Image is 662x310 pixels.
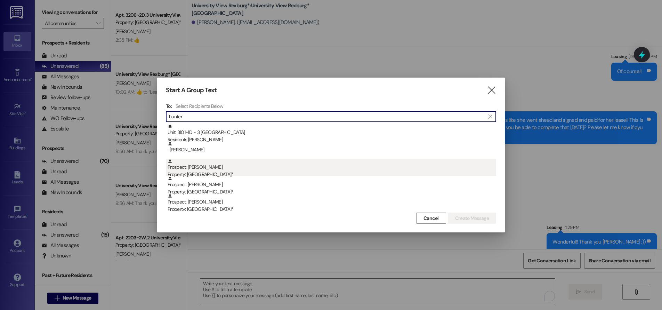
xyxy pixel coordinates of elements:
[488,114,492,119] i: 
[166,86,217,94] h3: Start A Group Text
[168,159,496,178] div: Prospect: [PERSON_NAME]
[423,215,439,222] span: Cancel
[168,141,496,153] div: : [PERSON_NAME]
[166,141,496,159] div: : [PERSON_NAME]
[168,171,496,178] div: Property: [GEOGRAPHIC_DATA]*
[485,111,496,122] button: Clear text
[168,188,496,196] div: Property: [GEOGRAPHIC_DATA]*
[487,87,496,94] i: 
[168,206,496,213] div: Property: [GEOGRAPHIC_DATA]*
[168,193,496,213] div: Prospect: [PERSON_NAME]
[448,213,496,224] button: Create Message
[166,103,172,109] h3: To:
[166,159,496,176] div: Prospect: [PERSON_NAME]Property: [GEOGRAPHIC_DATA]*
[166,176,496,193] div: Prospect: [PERSON_NAME]Property: [GEOGRAPHIC_DATA]*
[168,136,496,143] div: Residents: [PERSON_NAME]
[416,213,446,224] button: Cancel
[169,112,485,121] input: Search for any contact or apartment
[166,124,496,141] div: Unit: 3101~1D - 3 [GEOGRAPHIC_DATA]Residents:[PERSON_NAME]
[176,103,223,109] h4: Select Recipients Below
[168,176,496,196] div: Prospect: [PERSON_NAME]
[166,193,496,211] div: Prospect: [PERSON_NAME]Property: [GEOGRAPHIC_DATA]*
[455,215,489,222] span: Create Message
[168,124,496,144] div: Unit: 3101~1D - 3 [GEOGRAPHIC_DATA]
